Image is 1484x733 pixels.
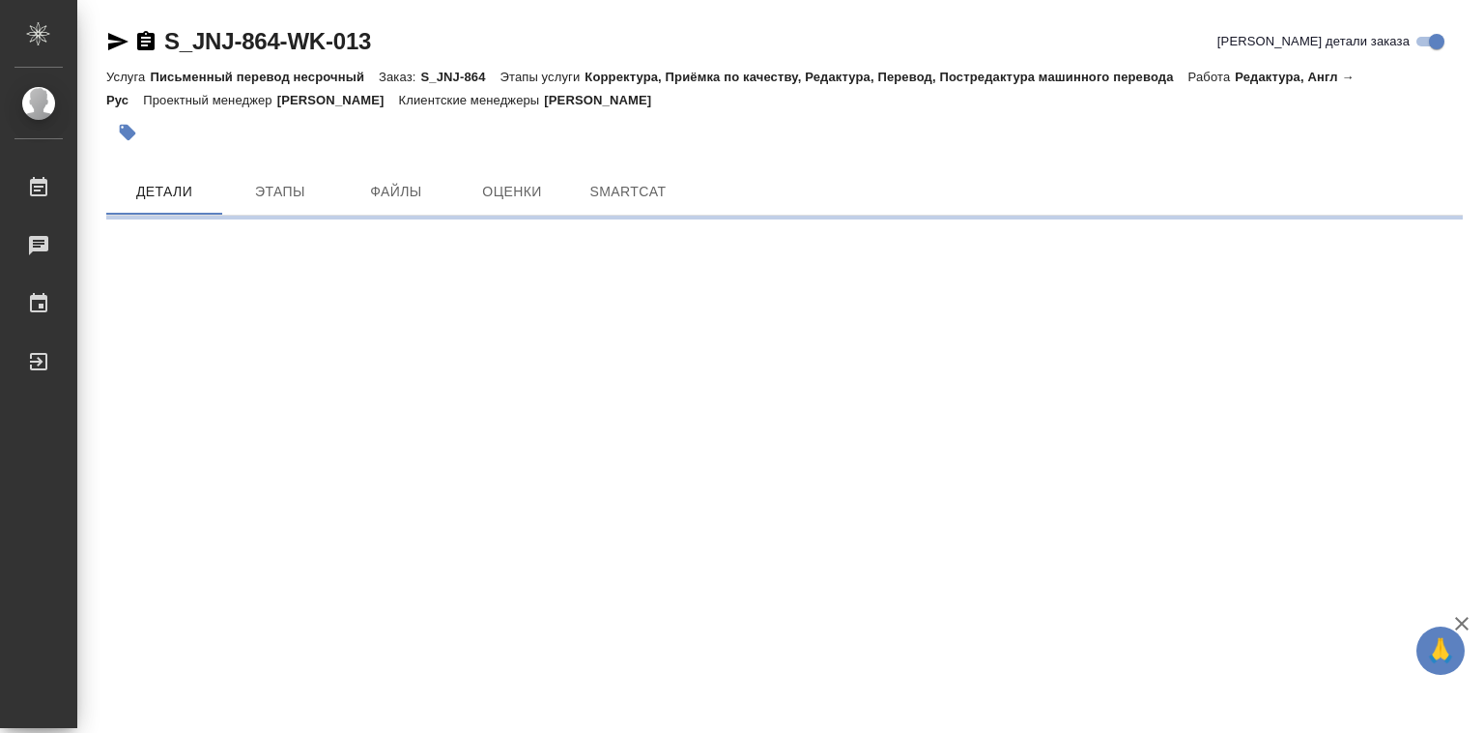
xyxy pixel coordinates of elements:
[500,70,585,84] p: Этапы услуги
[1188,70,1236,84] p: Работа
[420,70,499,84] p: S_JNJ-864
[582,180,674,204] span: SmartCat
[106,111,149,154] button: Добавить тэг
[1424,630,1457,671] span: 🙏
[164,28,371,54] a: S_JNJ-864-WK-013
[106,30,129,53] button: Скопировать ссылку для ЯМессенджера
[134,30,157,53] button: Скопировать ссылку
[379,70,420,84] p: Заказ:
[544,93,666,107] p: [PERSON_NAME]
[234,180,327,204] span: Этапы
[466,180,558,204] span: Оценки
[399,93,545,107] p: Клиентские менеджеры
[1416,627,1465,675] button: 🙏
[106,70,150,84] p: Услуга
[118,180,211,204] span: Детали
[143,93,276,107] p: Проектный менеджер
[1217,32,1410,51] span: [PERSON_NAME] детали заказа
[277,93,399,107] p: [PERSON_NAME]
[585,70,1187,84] p: Корректура, Приёмка по качеству, Редактура, Перевод, Постредактура машинного перевода
[150,70,379,84] p: Письменный перевод несрочный
[350,180,442,204] span: Файлы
